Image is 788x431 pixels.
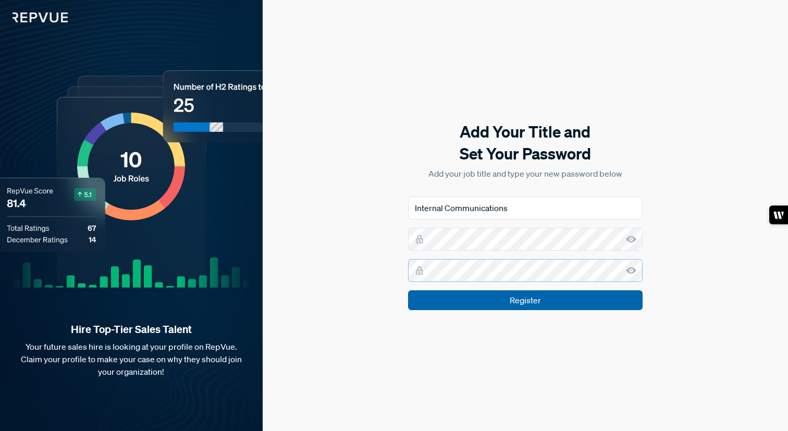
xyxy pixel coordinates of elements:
input: Register [408,290,643,310]
p: Add your job title and type your new password below [408,167,643,180]
h5: Add Your Title and Set Your Password [408,121,643,165]
input: Job Title [408,196,643,219]
p: Your future sales hire is looking at your profile on RepVue. Claim your profile to make your case... [17,340,246,378]
strong: Hire Top-Tier Sales Talent [17,323,246,336]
